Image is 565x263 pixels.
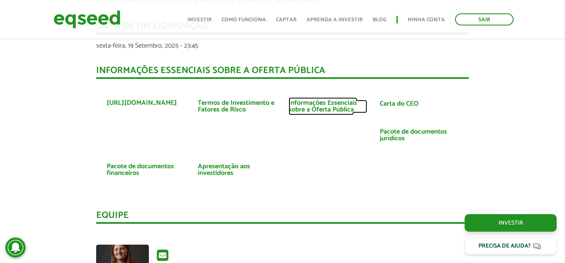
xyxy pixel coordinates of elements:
[198,100,276,113] a: Termos de Investimento e Fatores de Risco
[276,17,297,23] a: Captar
[96,40,198,51] span: sexta-feira, 19 Setembro, 2025 - 23:45
[455,13,514,25] a: Sair
[54,8,120,30] img: EqSeed
[107,100,177,106] a: [URL][DOMAIN_NAME]
[380,129,458,142] a: Pacote de documentos jurídicos
[307,17,363,23] a: Aprenda a investir
[96,211,469,224] div: Equipe
[107,163,185,177] a: Pacote de documentos financeiros
[408,17,445,23] a: Minha conta
[96,66,469,79] div: INFORMAÇÕES ESSENCIAIS SOBRE A OFERTA PÚBLICA
[187,17,212,23] a: Investir
[289,100,367,113] a: Informações Essenciais sobre a Oferta Pública
[198,163,276,177] a: Apresentação aos investidores
[373,17,386,23] a: Blog
[465,214,557,232] a: Investir
[222,17,266,23] a: Como funciona
[380,101,419,107] a: Carta do CEO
